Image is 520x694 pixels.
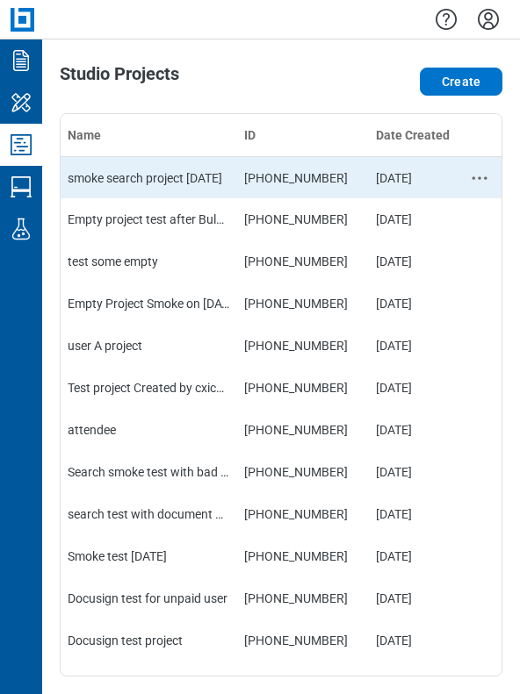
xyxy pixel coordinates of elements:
[369,493,457,535] td: [DATE]
[237,198,370,240] td: [PHONE_NUMBER]
[237,493,370,535] td: [PHONE_NUMBER]
[237,367,370,409] td: [PHONE_NUMBER]
[237,325,370,367] td: [PHONE_NUMBER]
[376,126,450,144] div: Date Created
[474,4,502,34] button: Settings
[61,198,237,240] td: Empty project test after Buld reimndexing
[61,156,237,198] td: smoke search project [DATE]
[61,619,237,662] td: Docusign test project
[244,126,363,144] div: ID
[61,409,237,451] td: attendee
[7,173,35,201] svg: Studio Sessions
[237,409,370,451] td: [PHONE_NUMBER]
[369,240,457,283] td: [DATE]
[369,535,457,577] td: [DATE]
[369,325,457,367] td: [DATE]
[61,535,237,577] td: Smoke test [DATE]
[68,126,230,144] div: Name
[237,451,370,493] td: [PHONE_NUMBER]
[369,198,457,240] td: [DATE]
[61,577,237,619] td: Docusign test for unpaid user
[61,493,237,535] td: search test with document having markup from onedrive sharep
[369,283,457,325] td: [DATE]
[237,156,370,198] td: [PHONE_NUMBER]
[61,367,237,409] td: Test project Created by cxicore8
[369,156,457,198] td: [DATE]
[61,451,237,493] td: Search smoke test with bad date files
[369,619,457,662] td: [DATE]
[237,283,370,325] td: [PHONE_NUMBER]
[237,577,370,619] td: [PHONE_NUMBER]
[61,325,237,367] td: user A project
[469,168,490,189] button: project-actions-menu
[7,89,35,117] svg: My Workspace
[369,367,457,409] td: [DATE]
[61,240,237,283] td: test some empty
[60,64,179,92] h1: Studio Projects
[61,283,237,325] td: Empty Project Smoke on [DATE]
[369,451,457,493] td: [DATE]
[237,535,370,577] td: [PHONE_NUMBER]
[7,131,35,159] svg: Studio Projects
[237,240,370,283] td: [PHONE_NUMBER]
[7,215,35,243] svg: Labs
[420,68,502,96] button: Create
[7,47,35,75] svg: Documents
[237,619,370,662] td: [PHONE_NUMBER]
[369,409,457,451] td: [DATE]
[369,577,457,619] td: [DATE]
